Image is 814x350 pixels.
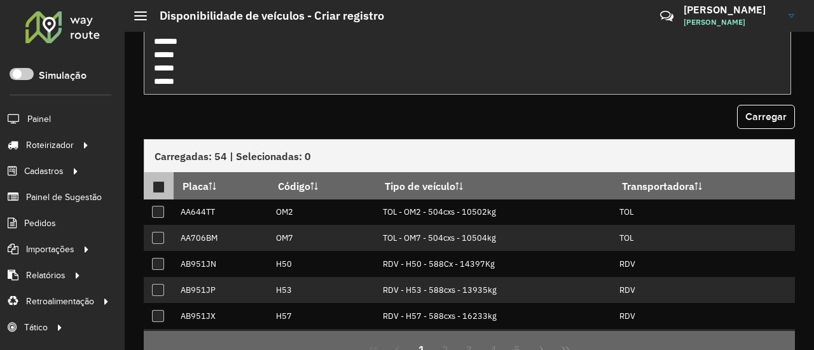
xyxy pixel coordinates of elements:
[745,111,787,122] span: Carregar
[26,191,102,204] span: Painel de Sugestão
[269,251,376,277] td: H50
[174,303,269,329] td: AB951JX
[269,225,376,251] td: OM7
[26,243,74,256] span: Importações
[174,199,269,225] td: AA644TT
[376,199,612,225] td: TOL - OM2 - 504cxs - 10502kg
[376,172,612,199] th: Tipo de veículo
[269,172,376,199] th: Código
[269,199,376,225] td: OM2
[24,217,56,230] span: Pedidos
[39,68,86,83] label: Simulação
[26,138,74,152] span: Roteirizador
[613,303,795,329] td: RDV
[613,172,795,199] th: Transportadora
[144,139,795,172] div: Carregadas: 54 | Selecionadas: 0
[269,277,376,303] td: H53
[174,225,269,251] td: AA706BM
[27,112,51,126] span: Painel
[376,251,612,277] td: RDV - H50 - 588Cx - 14397Kg
[24,321,48,334] span: Tático
[737,105,795,129] button: Carregar
[376,303,612,329] td: RDV - H57 - 588cxs - 16233kg
[653,3,680,30] a: Contato Rápido
[684,17,779,28] span: [PERSON_NAME]
[174,172,269,199] th: Placa
[26,295,94,308] span: Retroalimentação
[684,4,779,16] h3: [PERSON_NAME]
[613,251,795,277] td: RDV
[269,303,376,329] td: H57
[613,277,795,303] td: RDV
[174,277,269,303] td: AB951JP
[174,251,269,277] td: AB951JN
[613,199,795,225] td: TOL
[613,225,795,251] td: TOL
[376,277,612,303] td: RDV - H53 - 588cxs - 13935kg
[26,269,66,282] span: Relatórios
[24,165,64,178] span: Cadastros
[376,225,612,251] td: TOL - OM7 - 504cxs - 10504kg
[147,9,384,23] h2: Disponibilidade de veículos - Criar registro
